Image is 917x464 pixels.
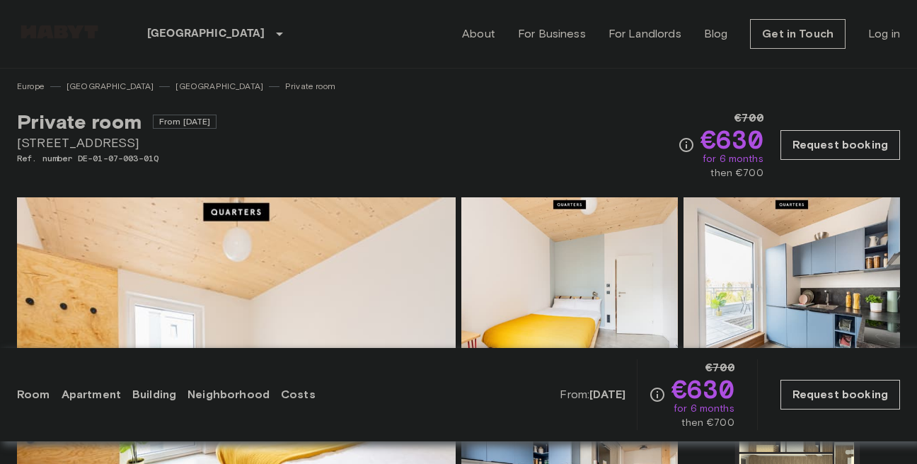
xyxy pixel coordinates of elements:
[681,416,734,430] span: then €700
[710,166,763,180] span: then €700
[153,115,217,129] span: From [DATE]
[780,380,900,410] a: Request booking
[780,130,900,160] a: Request booking
[750,19,846,49] a: Get in Touch
[704,25,728,42] a: Blog
[671,376,734,402] span: €630
[132,386,176,403] a: Building
[734,110,763,127] span: €700
[684,197,900,383] img: Picture of unit DE-01-07-003-01Q
[589,388,625,401] b: [DATE]
[67,80,154,93] a: [GEOGRAPHIC_DATA]
[281,386,316,403] a: Costs
[17,80,45,93] a: Europe
[17,386,50,403] a: Room
[703,152,763,166] span: for 6 months
[705,359,734,376] span: €700
[17,152,217,165] span: Ref. number DE-01-07-003-01Q
[17,25,102,39] img: Habyt
[649,386,666,403] svg: Check cost overview for full price breakdown. Please note that discounts apply to new joiners onl...
[674,402,734,416] span: for 6 months
[868,25,900,42] a: Log in
[560,387,625,402] span: From:
[188,386,270,403] a: Neighborhood
[175,80,263,93] a: [GEOGRAPHIC_DATA]
[147,25,265,42] p: [GEOGRAPHIC_DATA]
[678,137,695,153] svg: Check cost overview for full price breakdown. Please note that discounts apply to new joiners onl...
[17,134,217,152] span: [STREET_ADDRESS]
[700,127,763,152] span: €630
[285,80,335,93] a: Private room
[62,386,121,403] a: Apartment
[17,110,142,134] span: Private room
[462,25,495,42] a: About
[518,25,586,42] a: For Business
[461,197,678,383] img: Picture of unit DE-01-07-003-01Q
[609,25,681,42] a: For Landlords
